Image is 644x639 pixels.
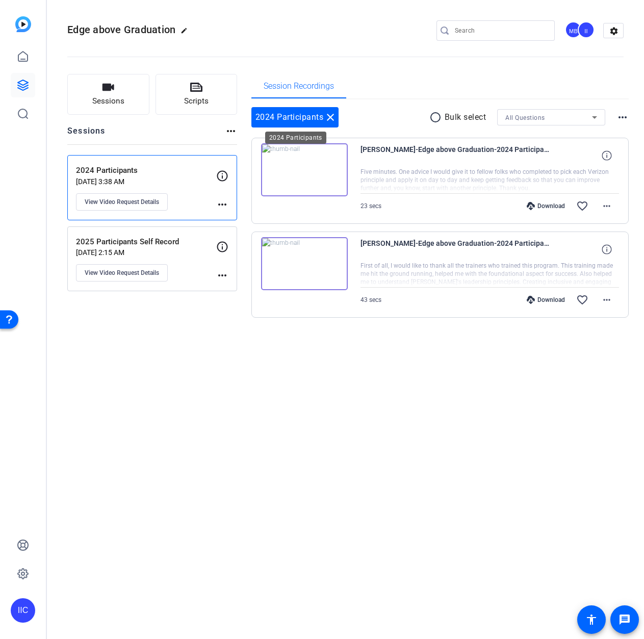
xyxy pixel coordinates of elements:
[360,237,549,262] span: [PERSON_NAME]-Edge above Graduation-2024 Participants-1759437189768-webcam
[565,21,583,39] ngx-avatar: Michael Barbieri
[601,200,613,212] mat-icon: more_horiz
[604,23,624,39] mat-icon: settings
[76,264,168,282] button: View Video Request Details
[67,23,175,36] span: Edge above Graduation
[261,237,348,290] img: thumb-nail
[225,125,237,137] mat-icon: more_horiz
[76,236,216,248] p: 2025 Participants Self Record
[578,21,595,38] div: II
[216,269,228,282] mat-icon: more_horiz
[576,200,588,212] mat-icon: favorite_border
[76,165,216,176] p: 2024 Participants
[522,296,570,304] div: Download
[616,111,629,123] mat-icon: more_horiz
[261,143,348,196] img: thumb-nail
[85,198,159,206] span: View Video Request Details
[264,82,334,90] span: Session Recordings
[522,202,570,210] div: Download
[181,27,193,39] mat-icon: edit
[601,294,613,306] mat-icon: more_horiz
[92,95,124,107] span: Sessions
[85,269,159,277] span: View Video Request Details
[565,21,582,38] div: MB
[76,177,216,186] p: [DATE] 3:38 AM
[445,111,486,123] p: Bulk select
[216,198,228,211] mat-icon: more_horiz
[11,598,35,623] div: IIC
[360,143,549,168] span: [PERSON_NAME]-Edge above Graduation-2024 Participants-1759437408224-webcam
[429,111,445,123] mat-icon: radio_button_unchecked
[156,74,238,115] button: Scripts
[67,74,149,115] button: Sessions
[67,125,106,144] h2: Sessions
[619,614,631,626] mat-icon: message
[324,111,337,123] mat-icon: close
[578,21,596,39] ngx-avatar: Insel Iskra Culla
[505,114,545,121] span: All Questions
[251,107,339,127] div: 2024 Participants
[576,294,588,306] mat-icon: favorite_border
[360,202,381,210] span: 23 secs
[76,193,168,211] button: View Video Request Details
[76,248,216,257] p: [DATE] 2:15 AM
[455,24,547,37] input: Search
[360,296,381,303] span: 43 secs
[184,95,209,107] span: Scripts
[585,614,598,626] mat-icon: accessibility
[15,16,31,32] img: blue-gradient.svg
